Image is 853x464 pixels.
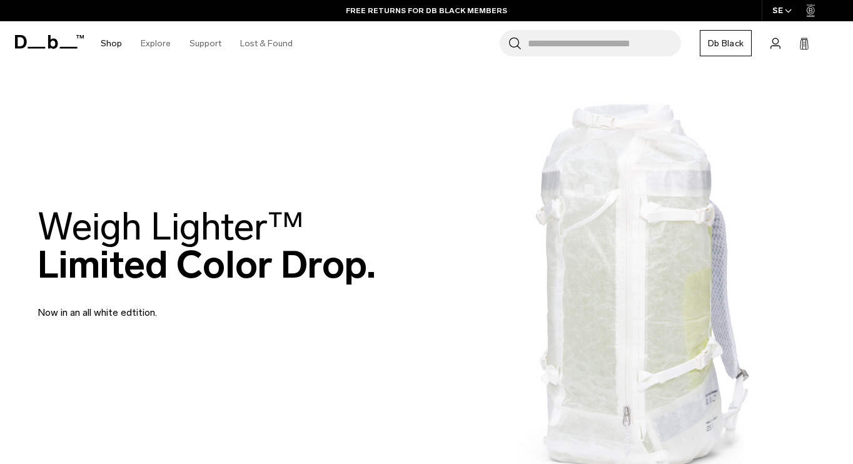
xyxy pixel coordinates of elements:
[38,290,338,320] p: Now in an all white edtition.
[91,21,302,66] nav: Main Navigation
[700,30,752,56] a: Db Black
[189,21,221,66] a: Support
[346,5,507,16] a: FREE RETURNS FOR DB BLACK MEMBERS
[38,204,304,250] span: Weigh Lighter™
[38,208,376,284] h2: Limited Color Drop.
[141,21,171,66] a: Explore
[101,21,122,66] a: Shop
[240,21,293,66] a: Lost & Found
